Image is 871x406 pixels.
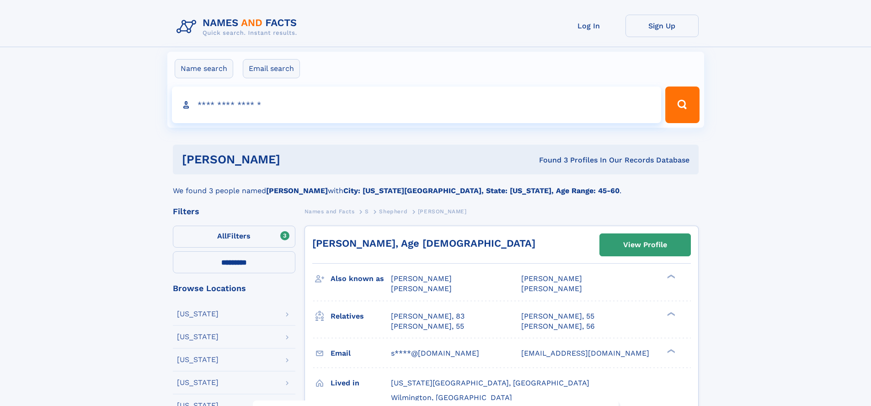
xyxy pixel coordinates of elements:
[391,311,465,321] a: [PERSON_NAME], 83
[173,207,295,216] div: Filters
[665,87,699,123] button: Search Button
[391,274,452,283] span: [PERSON_NAME]
[521,274,582,283] span: [PERSON_NAME]
[521,321,595,331] a: [PERSON_NAME], 56
[331,346,391,361] h3: Email
[331,271,391,287] h3: Also known as
[600,234,690,256] a: View Profile
[391,284,452,293] span: [PERSON_NAME]
[331,375,391,391] h3: Lived in
[177,333,219,341] div: [US_STATE]
[243,59,300,78] label: Email search
[173,15,305,39] img: Logo Names and Facts
[312,238,535,249] a: [PERSON_NAME], Age [DEMOGRAPHIC_DATA]
[173,226,295,248] label: Filters
[343,186,620,195] b: City: [US_STATE][GEOGRAPHIC_DATA], State: [US_STATE], Age Range: 45-60
[625,15,699,37] a: Sign Up
[177,379,219,386] div: [US_STATE]
[391,379,589,387] span: [US_STATE][GEOGRAPHIC_DATA], [GEOGRAPHIC_DATA]
[665,311,676,317] div: ❯
[521,284,582,293] span: [PERSON_NAME]
[665,348,676,354] div: ❯
[391,321,464,331] a: [PERSON_NAME], 55
[177,356,219,363] div: [US_STATE]
[365,206,369,217] a: S
[182,154,410,165] h1: [PERSON_NAME]
[521,349,649,357] span: [EMAIL_ADDRESS][DOMAIN_NAME]
[365,208,369,215] span: S
[410,155,689,165] div: Found 3 Profiles In Our Records Database
[305,206,355,217] a: Names and Facts
[173,284,295,292] div: Browse Locations
[665,274,676,280] div: ❯
[175,59,233,78] label: Name search
[391,393,512,402] span: Wilmington, [GEOGRAPHIC_DATA]
[172,87,662,123] input: search input
[266,186,328,195] b: [PERSON_NAME]
[379,206,407,217] a: Shepherd
[379,208,407,215] span: Shepherd
[552,15,625,37] a: Log In
[623,234,667,255] div: View Profile
[177,310,219,318] div: [US_STATE]
[217,232,227,240] span: All
[173,174,699,196] div: We found 3 people named with .
[418,208,467,215] span: [PERSON_NAME]
[521,311,594,321] a: [PERSON_NAME], 55
[331,309,391,324] h3: Relatives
